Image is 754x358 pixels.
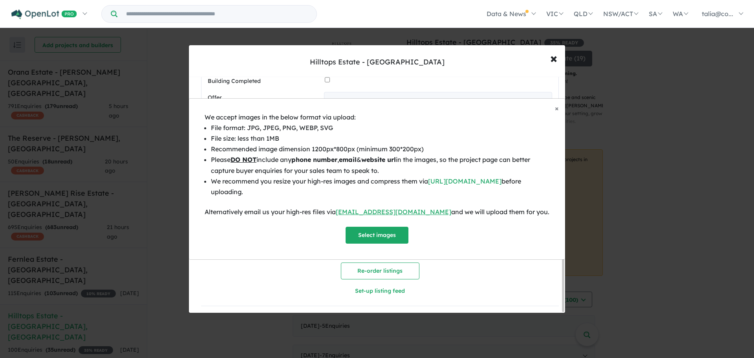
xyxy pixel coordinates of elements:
b: email [339,156,357,163]
li: Recommended image dimension 1200px*800px (minimum 300*200px) [211,144,549,154]
div: We accept images in the below format via upload: [205,112,549,123]
b: website url [361,156,396,163]
span: talia@co... [702,10,733,18]
li: We recommend you resize your high-res images and compress them via before uploading. [211,176,549,197]
li: Please include any , & in the images, so the project page can better capture buyer enquiries for ... [211,154,549,176]
input: Try estate name, suburb, builder or developer [119,6,315,22]
span: × [555,104,559,113]
li: File format: JPG, JPEG, PNG, WEBP, SVG [211,123,549,133]
a: [URL][DOMAIN_NAME] [428,177,501,185]
b: phone number [291,156,337,163]
a: [EMAIL_ADDRESS][DOMAIN_NAME] [336,208,451,216]
li: File size: less than 1MB [211,133,549,144]
u: DO NOT [231,156,256,163]
div: Alternatively email us your high-res files via and we will upload them for you. [205,207,549,217]
button: Select images [346,227,408,244]
img: Openlot PRO Logo White [11,9,77,19]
